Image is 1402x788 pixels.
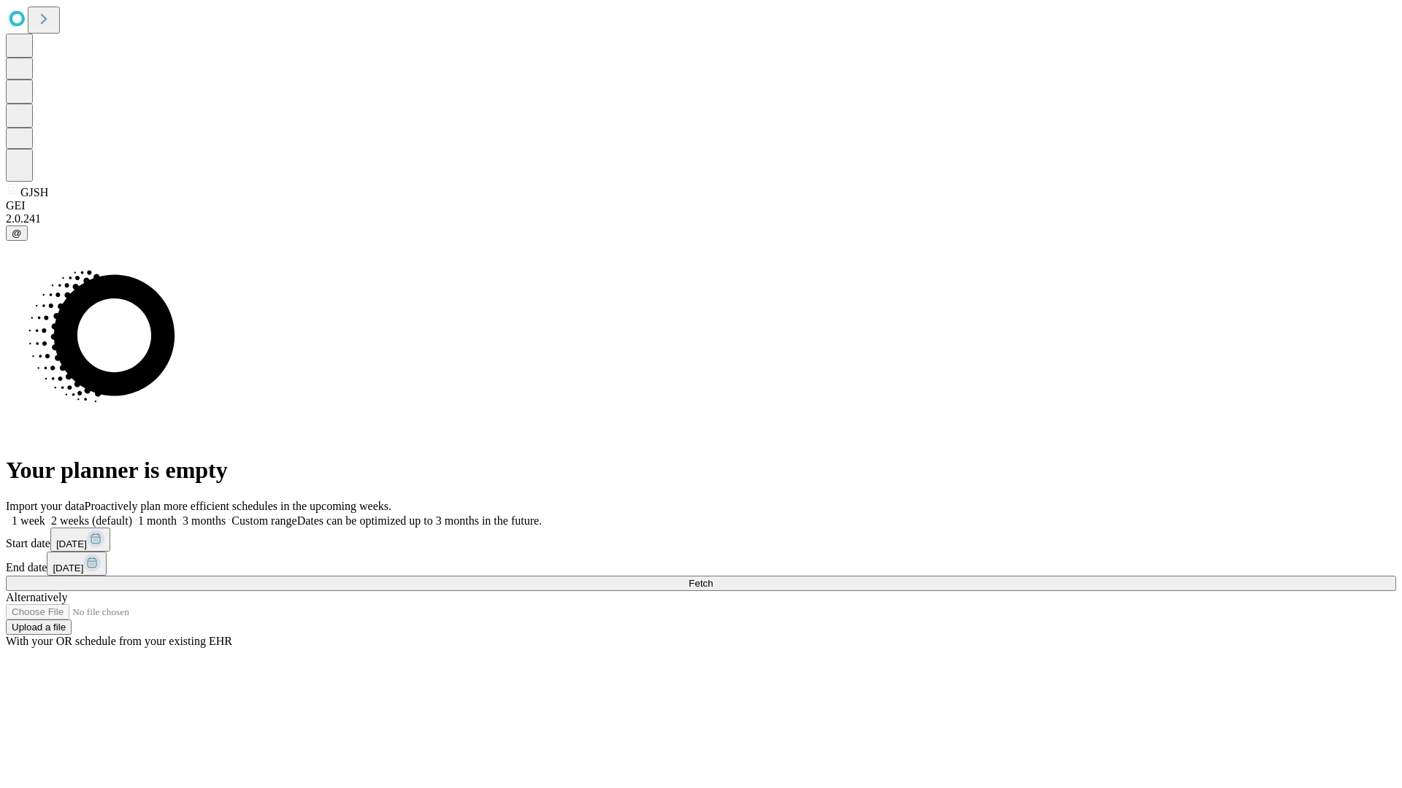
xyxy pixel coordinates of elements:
button: @ [6,225,28,241]
div: GEI [6,199,1396,212]
span: Alternatively [6,591,67,603]
span: Custom range [231,514,296,527]
div: Start date [6,528,1396,552]
span: With your OR schedule from your existing EHR [6,635,232,647]
span: @ [12,228,22,239]
span: Proactively plan more efficient schedules in the upcoming weeks. [85,500,391,512]
button: [DATE] [47,552,107,576]
span: [DATE] [56,538,87,549]
span: 1 week [12,514,45,527]
button: Fetch [6,576,1396,591]
div: 2.0.241 [6,212,1396,225]
span: 1 month [138,514,177,527]
button: [DATE] [50,528,110,552]
span: GJSH [20,186,48,198]
h1: Your planner is empty [6,457,1396,484]
span: Dates can be optimized up to 3 months in the future. [297,514,542,527]
span: 3 months [183,514,226,527]
span: Import your data [6,500,85,512]
span: Fetch [689,578,713,589]
button: Upload a file [6,619,72,635]
span: [DATE] [53,563,83,573]
span: 2 weeks (default) [51,514,132,527]
div: End date [6,552,1396,576]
